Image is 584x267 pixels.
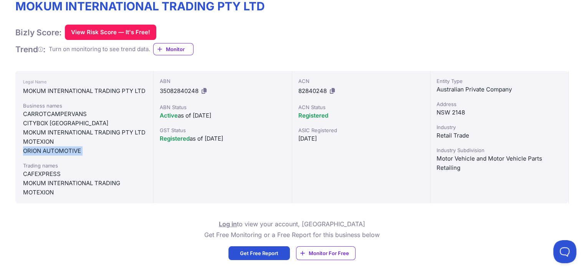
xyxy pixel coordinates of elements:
[23,102,146,109] div: Business names
[23,162,146,169] div: Trading names
[23,86,146,96] div: MOKUM INTERNATIONAL TRADING PTY LTD
[153,43,194,55] a: Monitor
[15,44,46,55] h1: Trend :
[160,111,285,120] div: as of [DATE]
[298,112,328,119] span: Registered
[160,135,190,142] span: Registered
[23,109,146,119] div: CARROTCAMPERVANS
[553,240,576,263] iframe: Toggle Customer Support
[166,45,193,53] span: Monitor
[228,246,290,260] a: Get Free Report
[240,249,278,257] span: Get Free Report
[437,146,562,154] div: Industry Subdivision
[298,126,424,134] div: ASIC Registered
[160,134,285,143] div: as of [DATE]
[23,137,146,146] div: MOTEXION
[160,112,178,119] span: Active
[437,123,562,131] div: Industry
[219,220,237,228] a: Log in
[160,77,285,85] div: ABN
[437,108,562,117] div: NSW 2148
[437,154,562,172] div: Motor Vehicle and Motor Vehicle Parts Retailing
[298,87,327,95] span: 82840248
[23,179,146,188] div: MOKUM INTERNATIONAL TRADING
[23,169,146,179] div: CAFEXPRESS
[160,103,285,111] div: ABN Status
[160,126,285,134] div: GST Status
[204,219,380,240] p: to view your account, [GEOGRAPHIC_DATA] Get Free Monitoring or a Free Report for this business below
[309,249,349,257] span: Monitor For Free
[437,85,562,94] div: Australian Private Company
[437,131,562,140] div: Retail Trade
[437,77,562,85] div: Entity Type
[23,77,146,86] div: Legal Name
[49,45,150,54] div: Turn on monitoring to see trend data.
[23,146,146,156] div: ORION AUTOMOTIVE
[23,119,146,128] div: CITYBOX [GEOGRAPHIC_DATA]
[23,128,146,137] div: MOKUM INTERNATIONAL TRADING PTY LTD
[65,25,156,40] button: View Risk Score — It's Free!
[15,27,62,38] h1: Bizly Score:
[298,134,424,143] div: [DATE]
[296,246,356,260] a: Monitor For Free
[437,100,562,108] div: Address
[160,87,199,95] span: 35082840248
[298,103,424,111] div: ACN Status
[23,188,146,197] div: MOTEXION
[298,77,424,85] div: ACN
